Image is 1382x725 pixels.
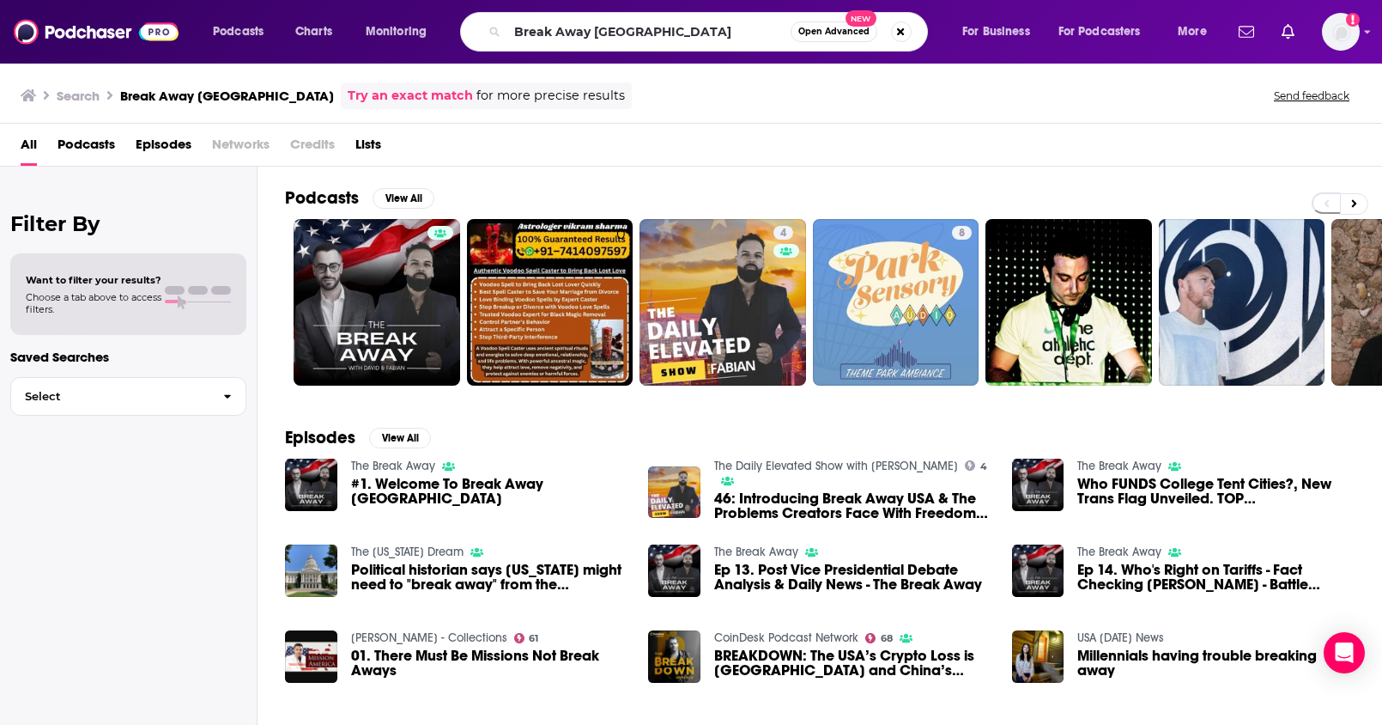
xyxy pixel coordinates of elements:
a: The Daily Elevated Show with Fabian [714,459,958,473]
a: Ep 13. Post Vice Presidential Debate Analysis & Daily News - The Break Away [714,563,991,592]
div: Search podcasts, credits, & more... [476,12,944,52]
img: 01. There Must Be Missions Not Break Aways [285,631,337,683]
img: BREAKDOWN: The USA’s Crypto Loss is Hong Kong and China’s Crypto Gain [648,631,700,683]
span: 61 [529,635,538,643]
img: Who FUNDS College Tent Cities?, New Trans Flag Unveiled. TOP Trump VP Pick Did WHAT? & Much More:... [1012,459,1064,511]
span: 68 [881,635,893,643]
img: Podchaser - Follow, Share and Rate Podcasts [14,15,179,48]
a: 8 [952,226,972,240]
a: Political historian says California might need to "break away" from the USA to preserve democracy [351,563,628,592]
a: The Break Away [714,545,798,559]
img: Ep 13. Post Vice Presidential Debate Analysis & Daily News - The Break Away [648,545,700,597]
h2: Episodes [285,427,355,448]
img: Political historian says California might need to "break away" from the USA to preserve democracy [285,545,337,597]
span: Want to filter your results? [26,274,161,286]
button: View All [369,428,431,448]
button: Send feedback [1269,88,1355,103]
span: Open Advanced [798,27,870,36]
button: open menu [354,18,449,46]
a: 01. There Must Be Missions Not Break Aways [351,649,628,678]
a: Lists [355,131,381,166]
a: Episodes [136,131,191,166]
h2: Podcasts [285,187,359,209]
a: 68 [865,633,893,643]
button: open menu [1166,18,1228,46]
a: Try an exact match [348,86,473,106]
span: For Podcasters [1058,20,1141,44]
a: Show notifications dropdown [1275,17,1301,46]
a: All [21,131,37,166]
span: BREAKDOWN: The USA’s Crypto Loss is [GEOGRAPHIC_DATA] and China’s Crypto Gain [714,649,991,678]
img: Millennials having trouble breaking away [1012,631,1064,683]
a: 61 [514,633,539,643]
a: BREAKDOWN: The USA’s Crypto Loss is Hong Kong and China’s Crypto Gain [714,649,991,678]
span: New [846,10,876,27]
a: 4 [773,226,793,240]
span: Political historian says [US_STATE] might need to "break away" from the [GEOGRAPHIC_DATA] to pres... [351,563,628,592]
h2: Filter By [10,211,246,236]
span: 4 [780,225,786,242]
img: 46: Introducing Break Away USA & The Problems Creators Face With Freedom Of Speech [648,466,700,519]
a: 4 [639,219,806,386]
a: The Break Away [1077,545,1161,559]
a: The Break Away [351,459,435,473]
img: User Profile [1322,13,1360,51]
a: #1. Welcome To Break Away USA [351,477,628,506]
span: Ep 14. Who's Right on Tariffs - Fact Checking [PERSON_NAME] - Battle Ground poll updates -The Bre... [1077,563,1355,592]
button: open menu [950,18,1052,46]
div: 0 [616,226,626,379]
img: #1. Welcome To Break Away USA [285,459,337,511]
a: Ep 14. Who's Right on Tariffs - Fact Checking JD Vance - Battle Ground poll updates -The Break Aw... [1077,563,1355,592]
a: CoinDesk Podcast Network [714,631,858,645]
h3: Break Away [GEOGRAPHIC_DATA] [120,88,334,104]
a: PodcastsView All [285,187,434,209]
button: open menu [201,18,286,46]
a: Dag Heward-Mills - Collections [351,631,507,645]
button: open menu [1047,18,1166,46]
a: 46: Introducing Break Away USA & The Problems Creators Face With Freedom Of Speech [714,491,991,521]
span: More [1178,20,1207,44]
span: Charts [295,20,332,44]
a: USA TODAY News [1077,631,1164,645]
img: Ep 14. Who's Right on Tariffs - Fact Checking JD Vance - Battle Ground poll updates -The Break Aw... [1012,545,1064,597]
span: Monitoring [366,20,427,44]
span: 8 [959,225,965,242]
span: For Business [962,20,1030,44]
svg: Add a profile image [1346,13,1360,27]
span: Who FUNDS College Tent Cities?, New Trans Flag Unveiled. TOP [PERSON_NAME] Pick Did WHAT? & Much ... [1077,477,1355,506]
input: Search podcasts, credits, & more... [507,18,791,46]
span: #1. Welcome To Break Away [GEOGRAPHIC_DATA] [351,477,628,506]
div: Open Intercom Messenger [1324,632,1365,673]
a: The California Dream [351,545,464,559]
a: Who FUNDS College Tent Cities?, New Trans Flag Unveiled. TOP Trump VP Pick Did WHAT? & Much More:... [1077,477,1355,506]
a: 0 [467,219,633,386]
a: Millennials having trouble breaking away [1077,649,1355,678]
span: for more precise results [476,86,625,106]
button: Open AdvancedNew [791,21,877,42]
span: Choose a tab above to access filters. [26,291,161,315]
a: Charts [284,18,342,46]
h3: Search [57,88,100,104]
span: Logged in as kochristina [1322,13,1360,51]
a: The Break Away [1077,459,1161,473]
button: Show profile menu [1322,13,1360,51]
button: View All [373,188,434,209]
button: Select [10,377,246,416]
a: 4 [965,460,987,471]
span: Credits [290,131,335,166]
span: Select [11,391,209,402]
a: 8 [813,219,979,386]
